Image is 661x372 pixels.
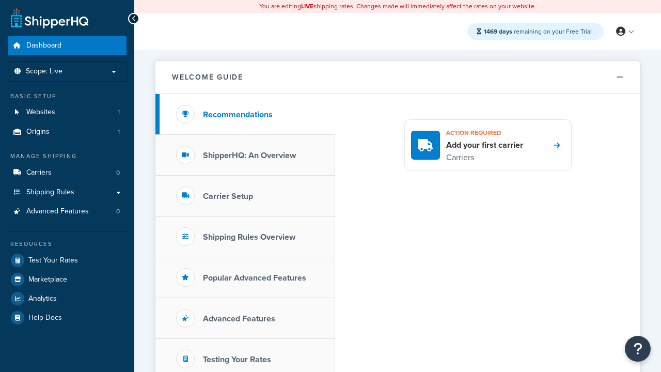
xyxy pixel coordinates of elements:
[28,295,57,303] span: Analytics
[28,256,78,265] span: Test Your Rates
[26,168,52,177] span: Carriers
[446,126,523,139] h3: Action required
[203,273,306,283] h3: Popular Advanced Features
[484,27,512,36] strong: 1469 days
[28,314,62,322] span: Help Docs
[8,122,127,142] li: Origins
[116,207,120,216] span: 0
[446,139,523,151] h4: Add your first carrier
[484,27,592,36] span: remaining on your Free Trial
[26,128,50,136] span: Origins
[116,168,120,177] span: 0
[118,128,120,136] span: 1
[155,61,640,94] button: Welcome Guide
[203,110,273,119] h3: Recommendations
[625,336,651,362] button: Open Resource Center
[26,67,62,76] span: Scope: Live
[8,163,127,182] a: Carriers0
[26,108,55,117] span: Websites
[8,270,127,289] a: Marketplace
[172,73,243,81] h2: Welcome Guide
[203,355,271,364] h3: Testing Your Rates
[8,240,127,249] div: Resources
[26,41,61,50] span: Dashboard
[8,202,127,221] li: Advanced Features
[8,183,127,202] a: Shipping Rules
[26,207,89,216] span: Advanced Features
[8,289,127,308] a: Analytics
[8,103,127,122] a: Websites1
[8,36,127,55] a: Dashboard
[203,151,296,160] h3: ShipperHQ: An Overview
[203,192,253,201] h3: Carrier Setup
[203,314,275,323] h3: Advanced Features
[28,275,67,284] span: Marketplace
[8,163,127,182] li: Carriers
[8,202,127,221] a: Advanced Features0
[118,108,120,117] span: 1
[26,188,74,197] span: Shipping Rules
[8,308,127,327] a: Help Docs
[8,152,127,161] div: Manage Shipping
[8,103,127,122] li: Websites
[301,2,313,11] b: LIVE
[8,92,127,101] div: Basic Setup
[8,251,127,270] a: Test Your Rates
[446,151,523,164] p: Carriers
[203,233,295,242] h3: Shipping Rules Overview
[8,122,127,142] a: Origins1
